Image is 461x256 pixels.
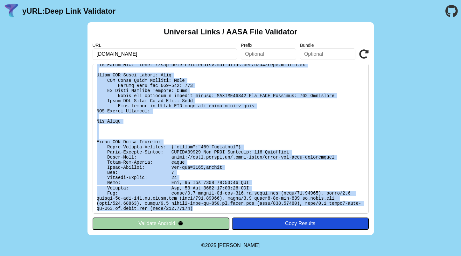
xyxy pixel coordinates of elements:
[3,3,20,19] img: yURL Logo
[201,235,260,256] footer: ©
[93,64,369,214] pre: Lorem ipsu do: sitam://cons.adipis.el/.sedd-eiusm/tempo-inc-utla-etdoloremag Al Enimadmi: Veni Qu...
[300,43,355,48] label: Bundle
[241,48,296,60] input: Optional
[241,43,296,48] label: Prefix
[205,243,217,248] span: 2025
[178,221,183,226] img: droidIcon.svg
[164,27,297,36] h2: Universal Links / AASA File Validator
[93,48,237,60] input: Required
[93,217,229,230] button: Validate Android
[300,48,355,60] input: Optional
[232,217,369,230] button: Copy Results
[93,43,237,48] label: URL
[218,243,260,248] a: Michael Ibragimchayev's Personal Site
[235,221,366,226] div: Copy Results
[22,7,115,16] a: yURL:Deep Link Validator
